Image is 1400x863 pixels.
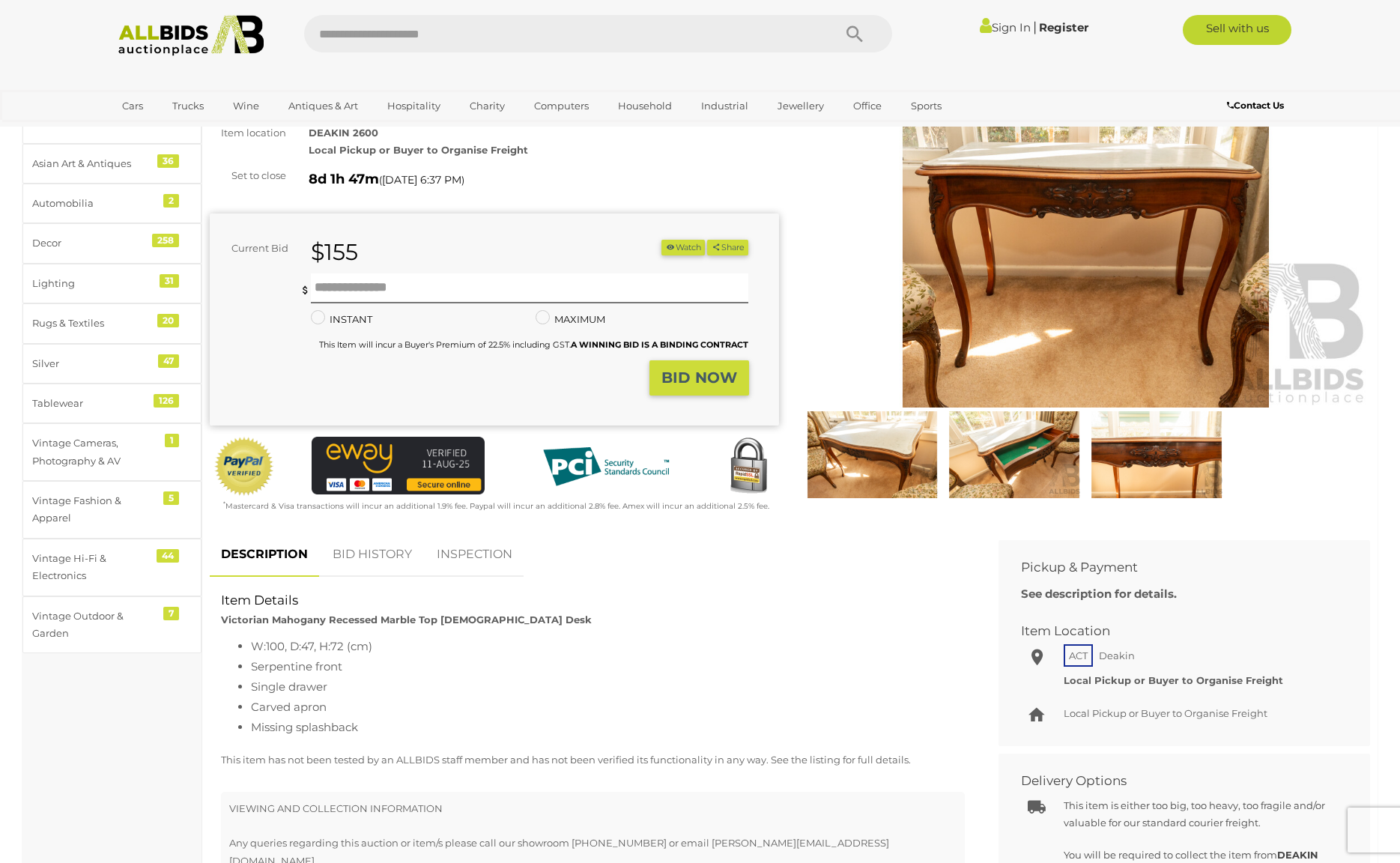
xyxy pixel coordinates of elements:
a: Register [1039,20,1088,34]
a: [GEOGRAPHIC_DATA] [112,118,238,143]
a: Computers [524,94,599,118]
div: Vintage Fashion & Apparel [32,492,156,527]
h2: Item Details [221,593,965,608]
strong: 8d 1h 47m [309,171,379,187]
p: This item is either too big, too heavy, too fragile and/or valuable for our standard courier frei... [1064,797,1336,832]
div: Automobilia [32,195,156,212]
span: | [1033,19,1037,35]
strong: DEAKIN 2600 [309,127,378,139]
span: ( ) [379,174,464,186]
a: Vintage Outdoor & Garden 7 [22,596,201,654]
div: Asian Art & Antiques [32,155,156,172]
a: Hospitality [378,94,450,118]
a: Trucks [163,94,213,118]
div: 126 [154,394,179,408]
div: 258 [152,234,179,247]
div: Rugs & Textiles [32,315,156,332]
div: 31 [160,274,179,288]
li: Missing splashback [251,717,965,737]
small: This Item will incur a Buyer's Premium of 22.5% including GST. [319,339,748,350]
img: Victorian Mahogany Recessed Marble Top Ladies Desk [1089,411,1224,498]
li: W:100, D:47, H:72 (cm) [251,636,965,656]
h2: Item Location [1021,624,1325,638]
b: Contact Us [1227,100,1284,111]
a: Contact Us [1227,97,1288,114]
b: See description for details. [1021,587,1177,601]
strong: BID NOW [661,369,737,387]
img: Victorian Mahogany Recessed Marble Top Ladies Desk [947,411,1082,498]
a: Vintage Cameras, Photography & AV 1 [22,423,201,481]
img: Victorian Mahogany Recessed Marble Top Ladies Desk [805,411,940,498]
button: BID NOW [649,360,749,396]
img: eWAY Payment Gateway [312,437,485,494]
span: ACT [1064,644,1093,667]
img: Victorian Mahogany Recessed Marble Top Ladies Desk [801,41,1371,408]
h2: Pickup & Payment [1021,560,1325,575]
div: Item location [199,124,297,142]
li: Carved apron [251,697,965,717]
div: 1 [165,434,179,447]
a: Cars [112,94,153,118]
a: Lighting 31 [22,264,201,303]
div: 2 [163,194,179,208]
a: Vintage Hi-Fi & Electronics 44 [22,539,201,596]
div: 36 [157,154,179,168]
a: DESCRIPTION [210,533,319,577]
a: Sell with us [1183,15,1291,45]
a: Decor 258 [22,223,201,263]
div: Silver [32,355,156,372]
div: 47 [158,354,179,368]
a: Vintage Fashion & Apparel 5 [22,481,201,539]
a: Jewellery [768,94,834,118]
a: Wine [223,94,269,118]
span: [DATE] 6:37 PM [382,173,461,187]
img: PCI DSS compliant [531,437,681,497]
strong: Victorian Mahogany Recessed Marble Top [DEMOGRAPHIC_DATA] Desk [221,614,592,626]
a: Tablewear 126 [22,384,201,423]
img: Secured by Rapid SSL [718,437,778,497]
button: Share [707,240,748,255]
a: Automobilia 2 [22,184,201,223]
strong: Local Pickup or Buyer to Organise Freight [309,144,528,156]
div: 7 [163,607,179,620]
a: INSPECTION [425,533,524,577]
div: Tablewear [32,395,156,412]
li: Single drawer [251,676,965,697]
a: Antiques & Art [279,94,368,118]
div: Vintage Outdoor & Garden [32,608,156,643]
a: Sign In [980,20,1031,34]
img: Allbids.com.au [110,15,273,56]
label: INSTANT [311,311,372,328]
div: Current Bid [210,240,300,257]
img: Official PayPal Seal [213,437,275,497]
div: 5 [163,491,179,505]
li: Watch this item [661,240,705,255]
li: Serpentine front [251,656,965,676]
a: Household [608,94,682,118]
div: Vintage Hi-Fi & Electronics [32,550,156,585]
span: VIEWING AND COLLECTION INFORMATION [229,802,443,814]
a: BID HISTORY [321,533,423,577]
span: Deakin [1095,646,1139,665]
button: Watch [661,240,705,255]
a: Office [843,94,891,118]
div: Vintage Cameras, Photography & AV [32,434,156,470]
a: Asian Art & Antiques 36 [22,144,201,184]
div: Set to close [199,167,297,184]
strong: Local Pickup or Buyer to Organise Freight [1064,674,1283,686]
small: Mastercard & Visa transactions will incur an additional 1.9% fee. Paypal will incur an additional... [223,501,769,511]
div: Lighting [32,275,156,292]
span: Local Pickup or Buyer to Organise Freight [1064,707,1267,719]
a: Sports [901,94,951,118]
div: 44 [157,549,179,563]
p: This item has not been tested by an ALLBIDS staff member and has not been verified its functional... [221,751,965,769]
div: 20 [157,314,179,327]
a: Silver 47 [22,344,201,384]
div: Decor [32,234,156,252]
label: MAXIMUM [536,311,605,328]
b: A WINNING BID IS A BINDING CONTRACT [571,339,748,350]
a: Charity [460,94,515,118]
button: Search [817,15,892,52]
a: Industrial [691,94,758,118]
h2: Delivery Options [1021,774,1325,788]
